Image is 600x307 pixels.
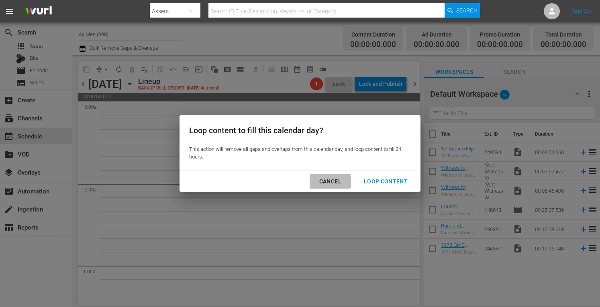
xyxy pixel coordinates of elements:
button: Cancel [310,174,351,189]
div: This action will remove all gaps and overlaps from this calendar day, and loop content to fill 24... [189,146,406,161]
button: Loop Content [354,174,417,189]
span: Search [456,3,478,18]
div: Cancel [313,177,348,187]
a: Sign Out [571,8,592,14]
span: menu [5,6,14,16]
img: ans4CAIJ8jUAAAAAAAAAAAAAAAAAAAAAAAAgQb4GAAAAAAAAAAAAAAAAAAAAAAAAJMjXAAAAAAAAAAAAAAAAAAAAAAAAgAT5G... [19,2,58,21]
div: Loop Content [357,177,414,187]
div: Loop content to fill this calendar day? [189,125,406,136]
